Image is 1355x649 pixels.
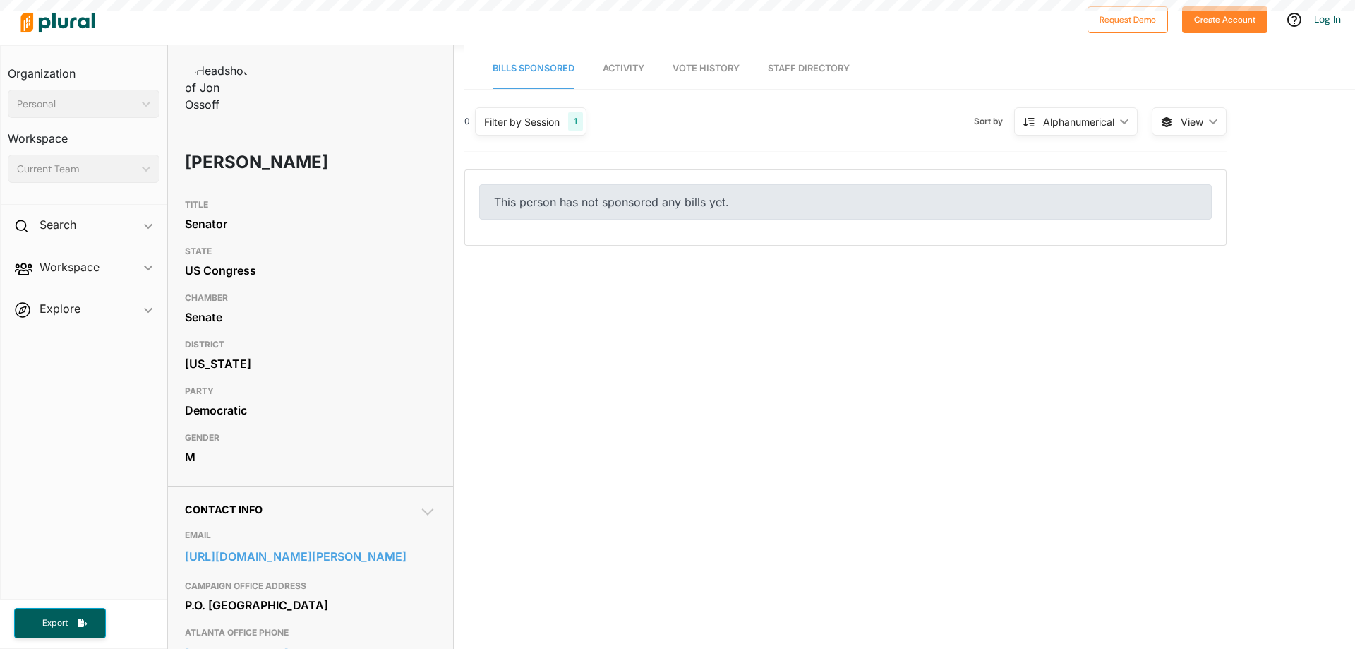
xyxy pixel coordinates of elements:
[603,49,644,89] a: Activity
[32,617,78,629] span: Export
[185,213,436,234] div: Senator
[974,115,1014,128] span: Sort by
[8,53,159,84] h3: Organization
[185,336,436,353] h3: DISTRICT
[568,112,583,131] div: 1
[185,290,436,306] h3: CHAMBER
[1182,6,1267,33] button: Create Account
[185,353,436,374] div: [US_STATE]
[185,196,436,213] h3: TITLE
[185,595,436,616] div: P.O. [GEOGRAPHIC_DATA]
[185,141,335,184] h1: [PERSON_NAME]
[1088,6,1168,33] button: Request Demo
[1181,114,1203,129] span: View
[185,243,436,260] h3: STATE
[1088,11,1168,26] a: Request Demo
[768,49,850,89] a: Staff Directory
[673,63,740,73] span: Vote History
[493,49,574,89] a: Bills Sponsored
[185,446,436,468] div: M
[185,578,436,595] h3: CAMPAIGN OFFICE ADDRESS
[484,114,560,129] div: Filter by Session
[185,260,436,281] div: US Congress
[8,118,159,149] h3: Workspace
[17,162,136,177] div: Current Team
[479,184,1212,220] div: This person has not sponsored any bills yet.
[185,624,436,641] h3: ATLANTA OFFICE PHONE
[1043,114,1114,129] div: Alphanumerical
[185,546,436,567] a: [URL][DOMAIN_NAME][PERSON_NAME]
[185,527,436,544] h3: EMAIL
[493,63,574,73] span: Bills Sponsored
[1314,13,1341,25] a: Log In
[14,608,106,638] button: Export
[185,383,436,400] h3: PARTY
[603,63,644,73] span: Activity
[1182,11,1267,26] a: Create Account
[185,62,255,113] img: Headshot of Jon Ossoff
[40,217,76,232] h2: Search
[673,49,740,89] a: Vote History
[185,400,436,421] div: Democratic
[185,306,436,328] div: Senate
[185,504,263,516] span: Contact Info
[464,115,470,128] div: 0
[17,97,136,112] div: Personal
[185,429,436,446] h3: GENDER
